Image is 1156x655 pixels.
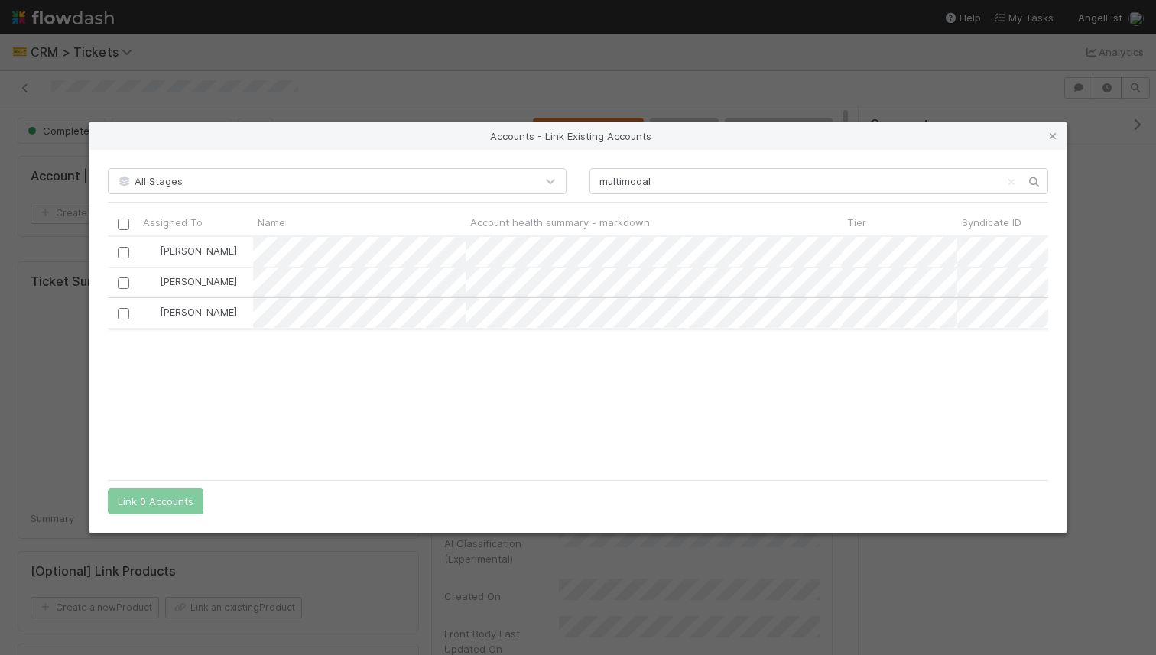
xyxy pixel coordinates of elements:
[962,215,1021,230] span: Syndicate ID
[145,245,157,257] img: avatar_ac990a78-52d7-40f8-b1fe-cbbd1cda261e.png
[116,175,183,187] span: All Stages
[470,215,650,230] span: Account health summary - markdown
[589,168,1048,194] input: Search
[108,488,203,514] button: Link 0 Accounts
[258,215,285,230] span: Name
[160,275,237,287] span: [PERSON_NAME]
[144,304,237,319] div: [PERSON_NAME]
[143,215,203,230] span: Assigned To
[160,306,237,318] span: [PERSON_NAME]
[118,219,129,230] input: Toggle All Rows Selected
[89,122,1067,150] div: Accounts - Link Existing Accounts
[145,306,157,318] img: avatar_d2b43477-63dc-4e62-be5b-6fdd450c05a1.png
[160,245,237,257] span: [PERSON_NAME]
[1004,170,1019,194] button: Clear search
[118,308,129,319] input: Toggle Row Selected
[144,243,237,258] div: [PERSON_NAME]
[118,247,129,258] input: Toggle Row Selected
[144,274,237,289] div: [PERSON_NAME]
[118,277,129,289] input: Toggle Row Selected
[145,275,157,287] img: avatar_e764f80f-affb-48ed-b536-deace7b998a7.png
[847,215,866,230] span: Tier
